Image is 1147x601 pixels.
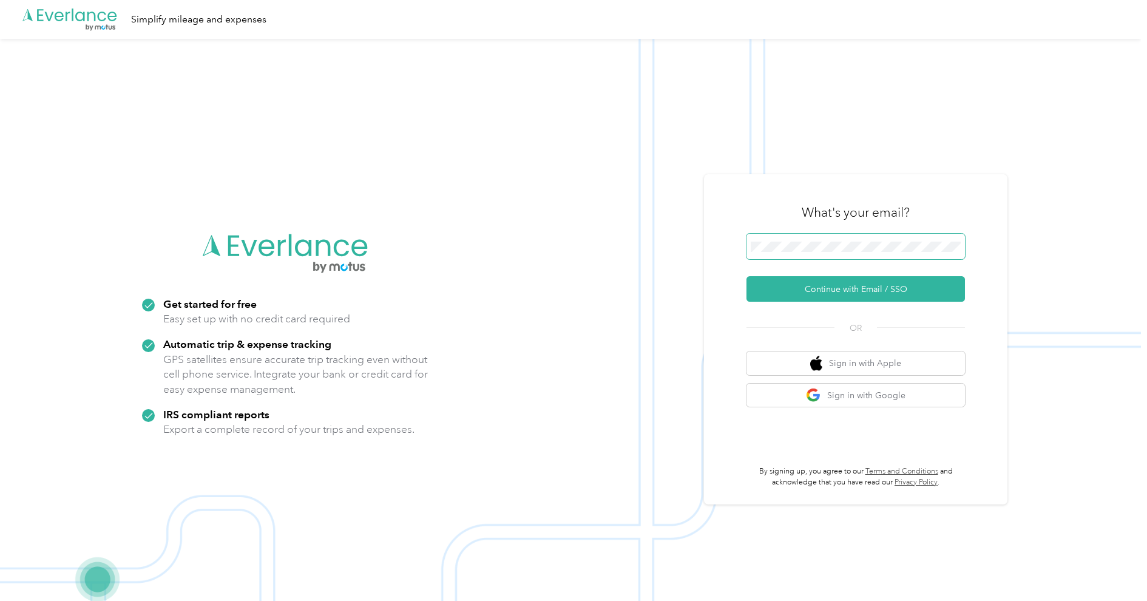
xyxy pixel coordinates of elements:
[895,478,938,487] a: Privacy Policy
[163,352,428,397] p: GPS satellites ensure accurate trip tracking even without cell phone service. Integrate your bank...
[746,276,965,302] button: Continue with Email / SSO
[865,467,938,476] a: Terms and Conditions
[163,311,350,327] p: Easy set up with no credit card required
[1079,533,1147,601] iframe: Everlance-gr Chat Button Frame
[746,384,965,407] button: google logoSign in with Google
[834,322,877,334] span: OR
[163,297,257,310] strong: Get started for free
[810,356,822,371] img: apple logo
[163,408,269,421] strong: IRS compliant reports
[806,388,821,403] img: google logo
[163,338,331,350] strong: Automatic trip & expense tracking
[131,12,266,27] div: Simplify mileage and expenses
[746,351,965,375] button: apple logoSign in with Apple
[746,466,965,487] p: By signing up, you agree to our and acknowledge that you have read our .
[163,422,414,437] p: Export a complete record of your trips and expenses.
[802,204,910,221] h3: What's your email?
